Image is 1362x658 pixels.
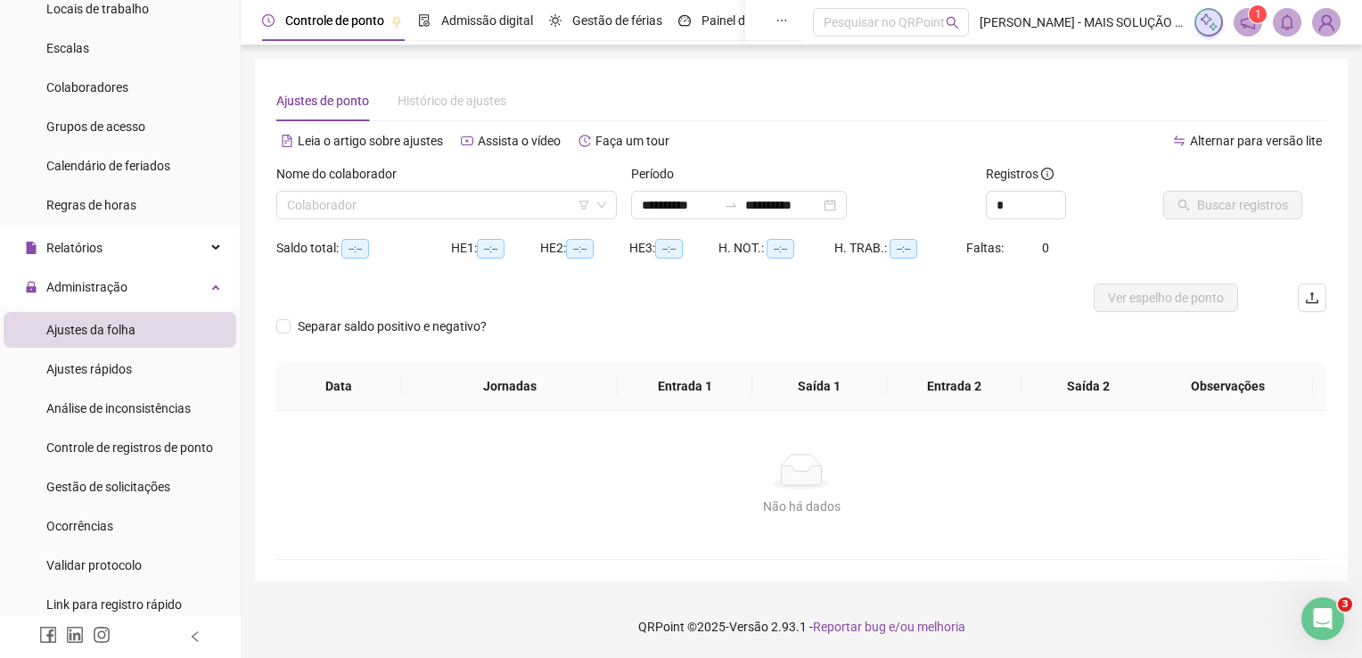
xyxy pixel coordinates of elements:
span: [PERSON_NAME] - MAIS SOLUÇÃO SERVIÇOS DE CONTABILIDADE EIRELI [980,12,1184,32]
label: Período [631,164,685,184]
span: Histórico de ajustes [398,94,506,108]
label: Nome do colaborador [276,164,408,184]
footer: QRPoint © 2025 - 2.93.1 - [241,596,1362,658]
span: Regras de horas [46,198,136,212]
sup: 1 [1249,5,1267,23]
span: Observações [1156,376,1299,396]
div: H. TRAB.: [834,238,965,259]
span: instagram [93,626,111,644]
th: Saída 1 [752,362,887,411]
span: --:-- [566,239,594,259]
span: Grupos de acesso [46,119,145,134]
span: Ajustes da folha [46,323,135,337]
th: Observações [1142,362,1313,411]
span: Relatórios [46,241,103,255]
span: 0 [1042,241,1049,255]
span: --:-- [341,239,369,259]
span: Admissão digital [441,13,533,28]
button: Buscar registros [1163,191,1302,219]
div: HE 2: [540,238,629,259]
span: Gestão de solicitações [46,480,170,494]
span: Administração [46,280,127,294]
span: ellipsis [775,14,788,27]
span: Calendário de feriados [46,159,170,173]
span: Controle de registros de ponto [46,440,213,455]
span: notification [1240,14,1256,30]
span: youtube [461,135,473,147]
img: sparkle-icon.fc2bf0ac1784a2077858766a79e2daf3.svg [1199,12,1218,32]
iframe: Intercom live chat [1301,597,1344,640]
th: Entrada 1 [618,362,752,411]
span: Versão [729,620,768,634]
span: sun [549,14,562,27]
span: Escalas [46,41,89,55]
span: pushpin [391,16,402,27]
span: down [596,200,607,210]
span: Faça um tour [595,134,669,148]
th: Jornadas [402,362,619,411]
span: history [578,135,591,147]
span: Ajustes rápidos [46,362,132,376]
th: Saída 2 [1021,362,1156,411]
span: file-text [281,135,293,147]
th: Entrada 2 [887,362,1021,411]
img: 2409 [1313,9,1340,36]
span: Painel do DP [702,13,771,28]
span: Registros [986,164,1054,184]
span: file-done [418,14,431,27]
span: left [189,630,201,643]
span: filter [578,200,589,210]
span: Validar protocolo [46,558,142,572]
span: Assista o vídeo [478,134,561,148]
span: linkedin [66,626,84,644]
span: 1 [1255,8,1261,21]
div: Saldo total: [276,238,451,259]
span: --:-- [655,239,683,259]
span: clock-circle [262,14,275,27]
span: Gestão de férias [572,13,662,28]
span: Separar saldo positivo e negativo? [291,317,494,336]
div: Não há dados [298,497,1305,516]
span: Leia o artigo sobre ajustes [298,134,443,148]
span: --:-- [477,239,505,259]
span: Colaboradores [46,80,128,95]
span: Locais de trabalho [46,2,149,16]
span: info-circle [1041,168,1054,180]
span: Link para registro rápido [46,597,182,612]
span: Ajustes de ponto [276,94,369,108]
span: swap [1173,135,1186,147]
span: swap-right [724,198,738,212]
span: file [25,242,37,254]
div: HE 3: [629,238,718,259]
span: search [946,16,959,29]
span: upload [1305,291,1319,305]
th: Data [276,362,402,411]
span: Alternar para versão lite [1190,134,1322,148]
span: --:-- [767,239,794,259]
span: 3 [1338,597,1352,612]
span: facebook [39,626,57,644]
span: dashboard [678,14,691,27]
span: bell [1279,14,1295,30]
span: Análise de inconsistências [46,401,191,415]
span: --:-- [890,239,917,259]
span: Reportar bug e/ou melhoria [813,620,965,634]
span: Controle de ponto [285,13,384,28]
button: Ver espelho de ponto [1094,284,1238,312]
span: lock [25,281,37,293]
span: Ocorrências [46,519,113,533]
span: Faltas: [966,241,1006,255]
div: HE 1: [451,238,540,259]
span: to [724,198,738,212]
div: H. NOT.: [718,238,834,259]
